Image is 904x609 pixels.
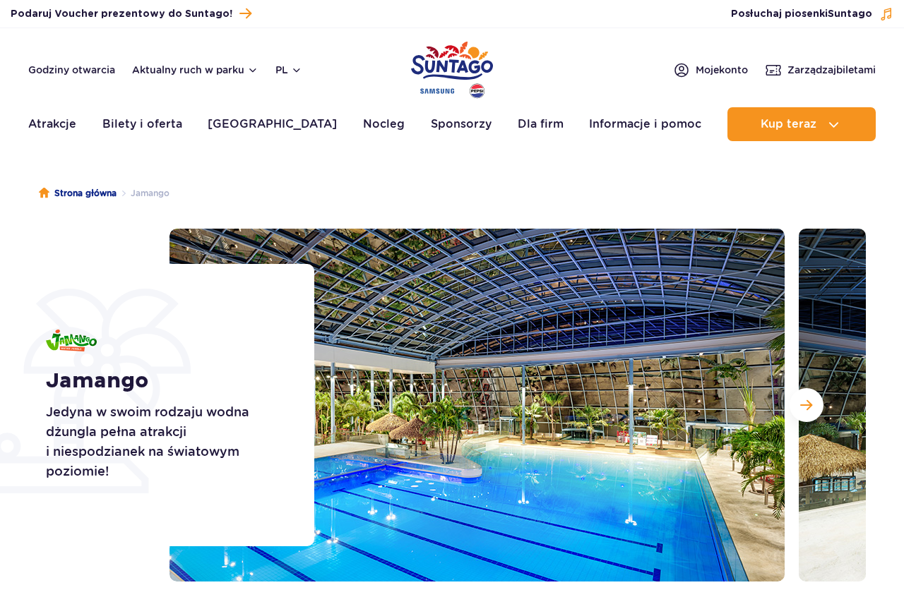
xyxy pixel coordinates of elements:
[117,186,169,200] li: Jamango
[39,186,117,200] a: Strona główna
[363,107,405,141] a: Nocleg
[275,63,302,77] button: pl
[727,107,876,141] button: Kup teraz
[46,368,282,394] h1: Jamango
[731,7,872,21] span: Posłuchaj piosenki
[28,63,115,77] a: Godziny otwarcia
[132,64,258,76] button: Aktualny ruch w parku
[46,330,97,351] img: Jamango
[28,107,76,141] a: Atrakcje
[787,63,876,77] span: Zarządzaj biletami
[46,402,282,481] p: Jedyna w swoim rodzaju wodna dżungla pełna atrakcji i niespodzianek na światowym poziomie!
[765,61,876,78] a: Zarządzajbiletami
[518,107,564,141] a: Dla firm
[761,118,816,131] span: Kup teraz
[11,7,232,21] span: Podaruj Voucher prezentowy do Suntago!
[589,107,701,141] a: Informacje i pomoc
[828,9,872,19] span: Suntago
[673,61,748,78] a: Mojekonto
[790,388,823,422] button: Następny slajd
[411,35,493,100] a: Park of Poland
[731,7,893,21] button: Posłuchaj piosenkiSuntago
[11,4,251,23] a: Podaruj Voucher prezentowy do Suntago!
[102,107,182,141] a: Bilety i oferta
[208,107,337,141] a: [GEOGRAPHIC_DATA]
[431,107,492,141] a: Sponsorzy
[696,63,748,77] span: Moje konto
